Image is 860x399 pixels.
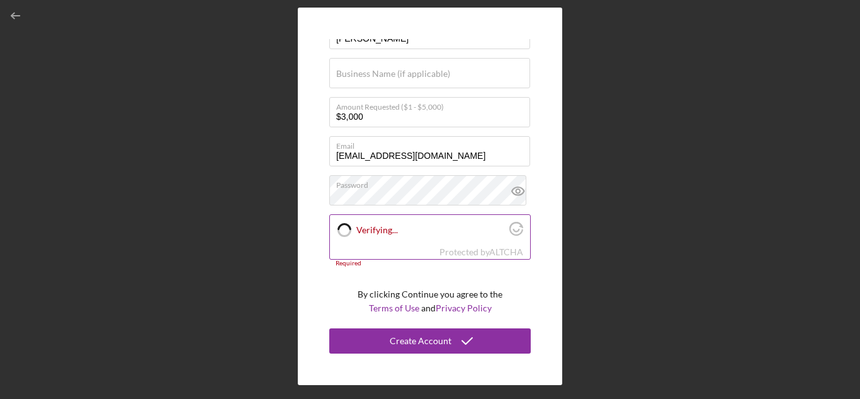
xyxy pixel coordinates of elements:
[509,227,523,238] a: Visit Altcha.org
[329,260,531,267] div: Required
[390,328,451,354] div: Create Account
[439,247,523,257] div: Protected by
[336,137,530,151] label: Email
[489,246,523,257] a: Visit Altcha.org
[369,303,419,313] a: Terms of Use
[436,303,492,313] a: Privacy Policy
[329,328,531,354] button: Create Account
[356,225,506,235] label: Verifying...
[358,287,502,316] p: By clicking Continue you agree to the and
[336,176,530,190] label: Password
[336,98,530,112] label: Amount Requested ($1 - $5,000)
[336,69,450,79] label: Business Name (if applicable)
